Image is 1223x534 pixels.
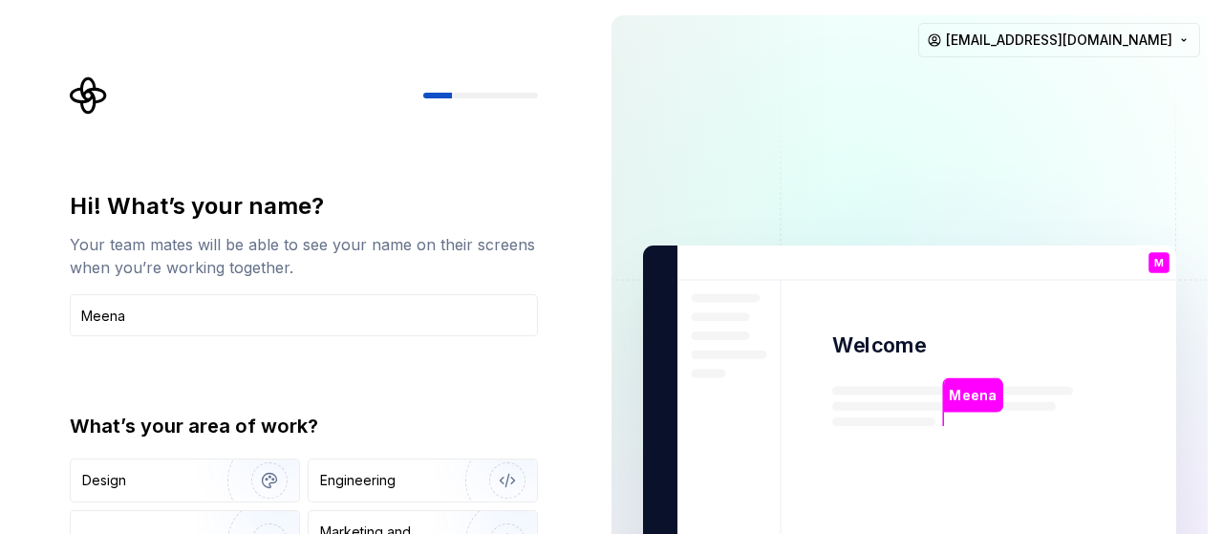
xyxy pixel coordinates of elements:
[1154,258,1164,268] p: M
[70,191,538,222] div: Hi! What’s your name?
[832,331,926,359] p: Welcome
[70,233,538,279] div: Your team mates will be able to see your name on their screens when you’re working together.
[70,413,538,439] div: What’s your area of work?
[320,471,396,490] div: Engineering
[82,471,126,490] div: Design
[949,385,997,406] p: Meena
[70,294,538,336] input: Han Solo
[70,76,108,115] svg: Supernova Logo
[918,23,1200,57] button: [EMAIL_ADDRESS][DOMAIN_NAME]
[946,31,1172,50] span: [EMAIL_ADDRESS][DOMAIN_NAME]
